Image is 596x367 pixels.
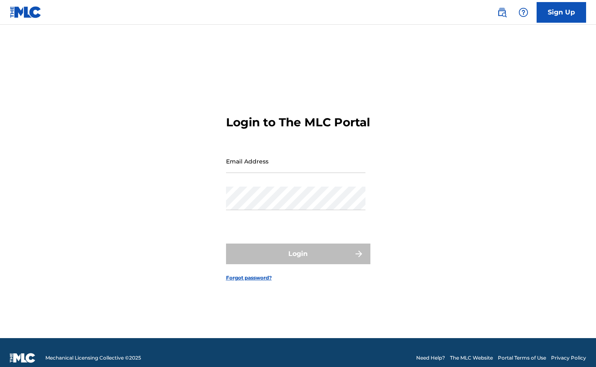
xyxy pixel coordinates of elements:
[10,6,42,18] img: MLC Logo
[226,115,370,130] h3: Login to The MLC Portal
[518,7,528,17] img: help
[10,353,35,363] img: logo
[45,354,141,362] span: Mechanical Licensing Collective © 2025
[416,354,445,362] a: Need Help?
[494,4,510,21] a: Public Search
[497,7,507,17] img: search
[450,354,493,362] a: The MLC Website
[515,4,532,21] div: Help
[537,2,586,23] a: Sign Up
[498,354,546,362] a: Portal Terms of Use
[555,327,596,367] iframe: Chat Widget
[226,274,272,282] a: Forgot password?
[551,354,586,362] a: Privacy Policy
